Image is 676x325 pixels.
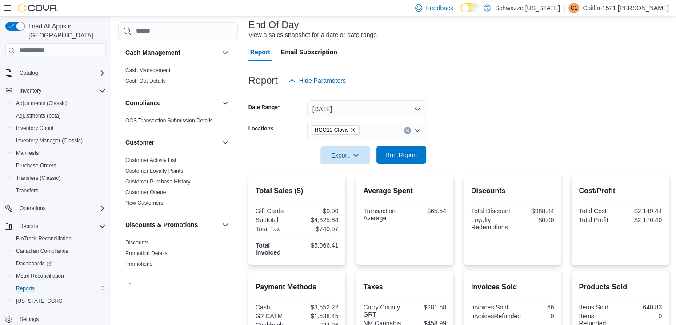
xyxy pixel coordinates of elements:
[125,178,191,185] span: Customer Purchase History
[248,125,274,132] label: Locations
[256,242,281,256] strong: Total Invoiced
[20,223,38,230] span: Reports
[20,87,41,94] span: Inventory
[118,65,238,90] div: Cash Management
[125,240,149,246] a: Discounts
[579,207,618,215] div: Total Cost
[16,248,68,255] span: Canadian Compliance
[16,187,38,194] span: Transfers
[16,314,42,325] a: Settings
[16,85,45,96] button: Inventory
[376,146,426,164] button: Run Report
[125,260,152,268] span: Promotions
[16,112,61,119] span: Adjustments (beta)
[248,104,280,111] label: Date Range
[12,135,86,146] a: Inventory Manager (Classic)
[118,155,238,212] div: Customer
[299,225,338,232] div: $740.57
[125,250,168,257] span: Promotion Details
[514,304,554,311] div: 66
[125,199,163,207] span: New Customers
[125,189,166,196] span: Customer Queue
[12,160,106,171] span: Purchase Orders
[9,159,109,172] button: Purchase Orders
[414,127,421,134] button: Open list of options
[16,175,60,182] span: Transfers (Classic)
[12,173,64,183] a: Transfers (Classic)
[16,203,49,214] button: Operations
[125,138,154,147] h3: Customer
[407,304,446,311] div: $281.58
[285,72,349,89] button: Hide Parameters
[25,22,106,40] span: Load All Apps in [GEOGRAPHIC_DATA]
[579,282,662,292] h2: Products Sold
[16,68,41,78] button: Catalog
[118,237,238,273] div: Discounts & Promotions
[125,118,213,124] a: OCS Transaction Submission Details
[125,281,218,290] button: Finance
[363,207,403,222] div: Transaction Average
[12,110,106,121] span: Adjustments (beta)
[12,110,64,121] a: Adjustments (beta)
[12,271,68,281] a: Metrc Reconciliation
[12,296,106,306] span: Washington CCRS
[256,313,295,320] div: G2 CATM
[404,127,411,134] button: Clear input
[125,200,163,206] a: New Customers
[125,77,166,85] span: Cash Out Details
[125,48,218,57] button: Cash Management
[9,282,109,295] button: Reports
[471,207,511,215] div: Total Discount
[12,246,106,256] span: Canadian Compliance
[16,85,106,96] span: Inventory
[9,172,109,184] button: Transfers (Classic)
[12,246,72,256] a: Canadian Compliance
[16,313,106,325] span: Settings
[299,242,338,249] div: $5,066.41
[281,43,337,61] span: Email Subscription
[9,295,109,307] button: [US_STATE] CCRS
[12,271,106,281] span: Metrc Reconciliation
[12,233,106,244] span: BioTrack Reconciliation
[12,98,71,109] a: Adjustments (Classic)
[220,137,231,148] button: Customer
[125,48,180,57] h3: Cash Management
[471,313,521,320] div: InvoicesRefunded
[495,3,560,13] p: Schwazze [US_STATE]
[125,78,166,84] a: Cash Out Details
[220,97,231,108] button: Compliance
[125,220,218,229] button: Discounts & Promotions
[248,30,379,40] div: View a sales snapshot for a date or date range.
[460,3,479,12] input: Dark Mode
[564,3,565,13] p: |
[125,67,170,73] a: Cash Management
[471,282,554,292] h2: Invoices Sold
[12,233,75,244] a: BioTrack Reconciliation
[125,98,218,107] button: Compliance
[320,146,370,164] button: Export
[16,272,64,280] span: Metrc Reconciliation
[9,110,109,122] button: Adjustments (beta)
[299,76,346,85] span: Hide Parameters
[9,184,109,197] button: Transfers
[16,100,68,107] span: Adjustments (Classic)
[125,189,166,195] a: Customer Queue
[220,47,231,58] button: Cash Management
[16,150,39,157] span: Manifests
[9,147,109,159] button: Manifests
[622,313,662,320] div: 0
[407,207,446,215] div: $65.54
[16,297,62,305] span: [US_STATE] CCRS
[9,97,109,110] button: Adjustments (Classic)
[385,150,417,159] span: Run Report
[12,98,106,109] span: Adjustments (Classic)
[12,296,66,306] a: [US_STATE] CCRS
[118,115,238,130] div: Compliance
[307,100,426,118] button: [DATE]
[622,304,662,311] div: 640.83
[125,167,183,175] span: Customer Loyalty Points
[12,185,106,196] span: Transfers
[256,207,295,215] div: Gift Cards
